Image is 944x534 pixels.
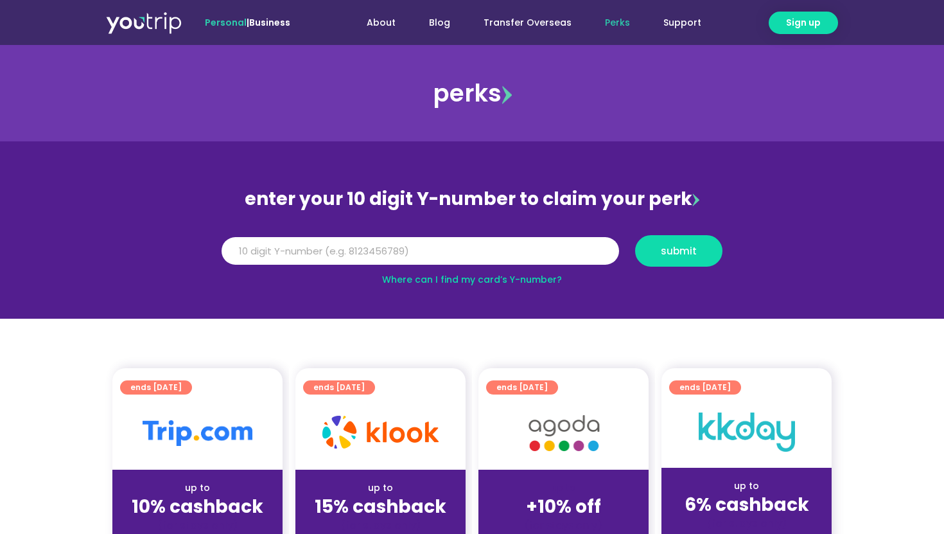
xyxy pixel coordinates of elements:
span: Sign up [786,16,821,30]
a: Where can I find my card’s Y-number? [382,273,562,286]
a: ends [DATE] [303,380,375,395]
span: ends [DATE] [496,380,548,395]
strong: 6% cashback [685,492,809,517]
span: | [205,16,290,29]
span: submit [661,246,697,256]
span: ends [DATE] [679,380,731,395]
a: About [350,11,412,35]
a: ends [DATE] [486,380,558,395]
div: (for stays only) [672,517,821,530]
a: Perks [588,11,647,35]
input: 10 digit Y-number (e.g. 8123456789) [222,237,619,265]
div: enter your 10 digit Y-number to claim your perk [215,182,729,216]
strong: +10% off [526,494,601,519]
a: Sign up [769,12,838,34]
a: Transfer Overseas [467,11,588,35]
span: ends [DATE] [130,380,182,395]
a: Business [249,16,290,29]
strong: 10% cashback [132,494,263,519]
a: Blog [412,11,467,35]
a: ends [DATE] [669,380,741,395]
span: up to [552,481,575,494]
div: (for stays only) [123,519,272,532]
nav: Menu [325,11,718,35]
div: (for stays only) [306,519,455,532]
form: Y Number [222,235,722,276]
div: (for stays only) [489,519,638,532]
a: ends [DATE] [120,380,192,395]
strong: 15% cashback [315,494,446,519]
button: submit [635,235,722,267]
div: up to [123,481,272,495]
div: up to [306,481,455,495]
span: Personal [205,16,247,29]
span: ends [DATE] [313,380,365,395]
a: Support [647,11,718,35]
div: up to [672,479,821,493]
